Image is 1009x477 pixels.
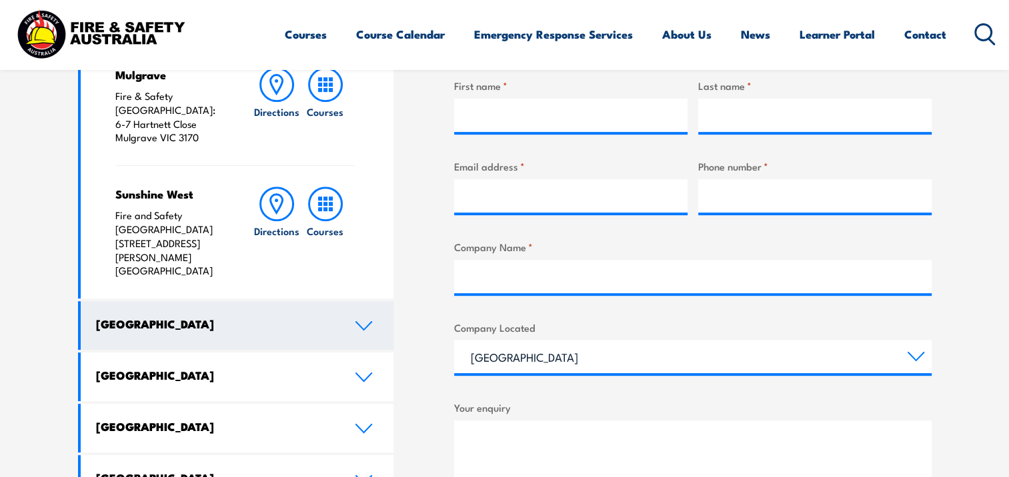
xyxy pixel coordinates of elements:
a: Learner Portal [800,17,875,52]
h4: Mulgrave [115,67,227,82]
label: Phone number [698,159,932,174]
a: Directions [253,187,301,278]
label: Company Name [454,239,932,254]
a: [GEOGRAPHIC_DATA] [81,404,394,452]
label: Email address [454,159,688,174]
label: First name [454,78,688,93]
a: About Us [662,17,712,52]
h4: [GEOGRAPHIC_DATA] [96,316,335,331]
a: [GEOGRAPHIC_DATA] [81,301,394,350]
h4: [GEOGRAPHIC_DATA] [96,419,335,434]
a: Directions [253,67,301,145]
a: Courses [301,67,349,145]
a: Courses [285,17,327,52]
h6: Courses [307,224,343,238]
label: Your enquiry [454,400,932,415]
p: Fire and Safety [GEOGRAPHIC_DATA] [STREET_ADDRESS][PERSON_NAME] [GEOGRAPHIC_DATA] [115,209,227,278]
a: Emergency Response Services [474,17,633,52]
h6: Courses [307,105,343,119]
p: Fire & Safety [GEOGRAPHIC_DATA]: 6-7 Hartnett Close Mulgrave VIC 3170 [115,89,227,145]
a: [GEOGRAPHIC_DATA] [81,352,394,401]
a: Contact [904,17,946,52]
a: News [741,17,770,52]
a: Course Calendar [356,17,445,52]
h4: Sunshine West [115,187,227,201]
h4: [GEOGRAPHIC_DATA] [96,368,335,382]
a: Courses [301,187,349,278]
label: Company Located [454,320,932,335]
h6: Directions [254,224,299,238]
label: Last name [698,78,932,93]
h6: Directions [254,105,299,119]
